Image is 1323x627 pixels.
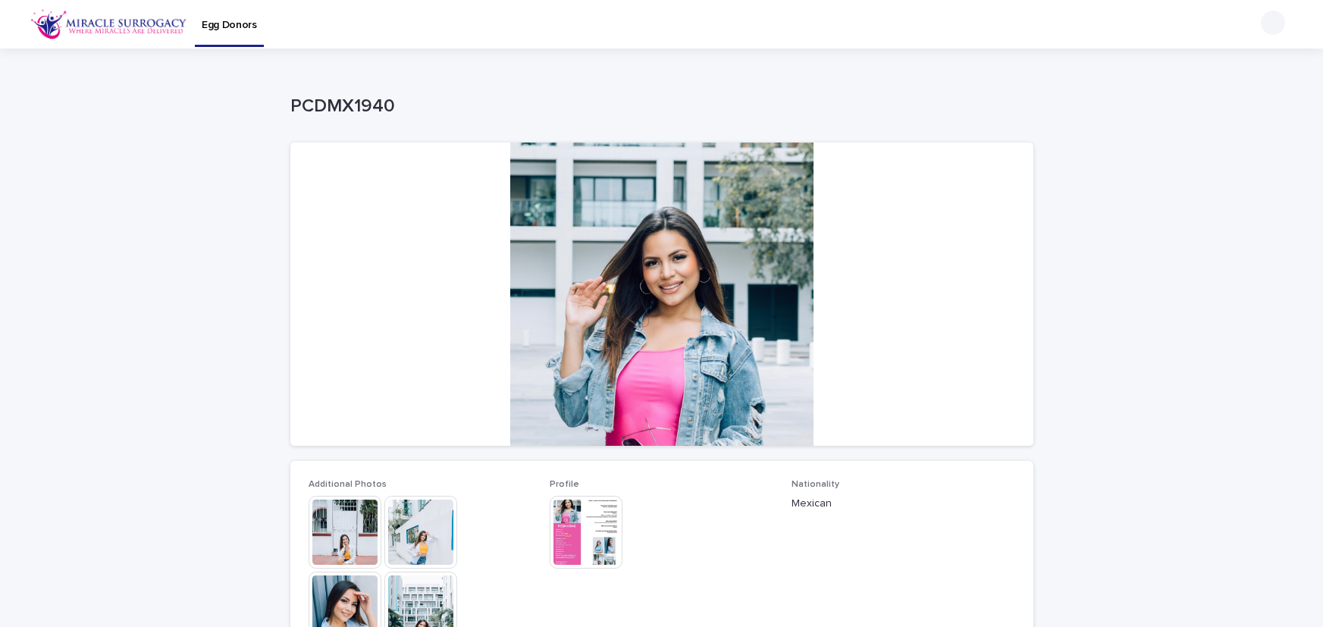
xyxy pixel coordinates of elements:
p: PCDMX1940 [290,96,1027,118]
span: Additional Photos [309,480,387,489]
p: Mexican [792,496,1015,512]
span: Profile [550,480,579,489]
span: Nationality [792,480,839,489]
img: OiFFDOGZQuirLhrlO1ag [30,9,187,39]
